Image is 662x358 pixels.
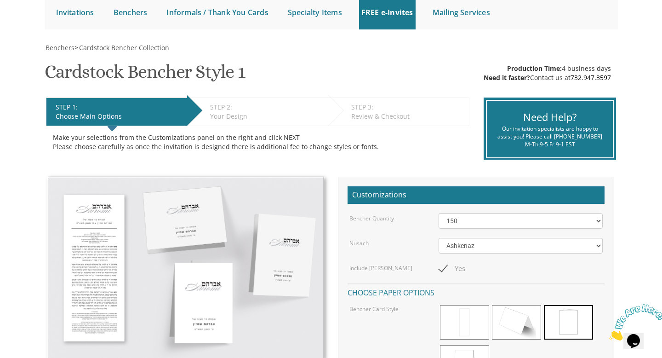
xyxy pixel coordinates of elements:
label: Bencher Card Style [349,305,399,313]
div: 4 business days Contact us at [484,64,611,82]
span: Need it faster? [484,73,530,82]
label: Include [PERSON_NAME] [349,264,412,272]
h4: Choose paper options [348,283,605,300]
iframe: chat widget [605,300,662,344]
div: Our invitation specialists are happy to assist you! Please call [PHONE_NUMBER] M-Th 9-5 Fr 9-1 EST [494,125,605,148]
span: Benchers [46,43,74,52]
span: Production Time: [507,64,562,73]
span: Yes [439,263,465,274]
h2: Customizations [348,186,605,204]
span: > [74,43,169,52]
img: Chat attention grabber [4,4,61,40]
h1: Cardstock Bencher Style 1 [45,62,245,89]
a: Benchers [45,43,74,52]
div: Review & Checkout [351,112,464,121]
label: Bencher Quantity [349,214,394,222]
div: Your Design [210,112,324,121]
div: STEP 2: [210,103,324,112]
div: Need Help? [494,110,605,124]
span: Cardstock Bencher Collection [79,43,169,52]
div: Choose Main Options [56,112,183,121]
div: Make your selections from the Customizations panel on the right and click NEXT Please choose care... [53,133,462,151]
label: Nusach [349,239,369,247]
a: Cardstock Bencher Collection [78,43,169,52]
a: 732.947.3597 [571,73,611,82]
div: STEP 3: [351,103,464,112]
div: STEP 1: [56,103,183,112]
